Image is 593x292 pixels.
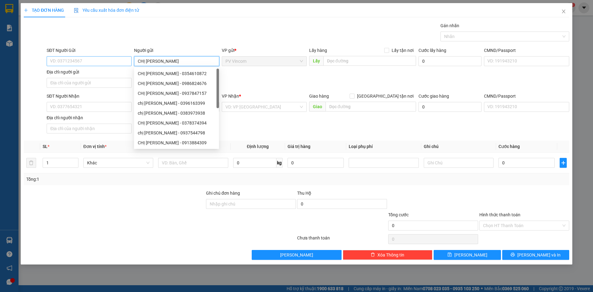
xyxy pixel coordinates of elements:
label: Cước lấy hàng [418,48,446,53]
span: save [448,252,452,257]
button: delete [26,158,36,168]
div: CMND/Passport [484,93,569,99]
span: Khác [87,158,149,167]
span: printer [511,252,515,257]
div: Chưa thanh toán [296,235,388,245]
div: CHỊ [PERSON_NAME] - 0986824676 [138,80,215,87]
input: Ghi Chú [424,158,494,168]
div: chị [PERSON_NAME] - 0383973938 [138,110,215,116]
span: close [561,9,566,14]
div: Tổng: 1 [26,176,229,183]
label: Gán nhãn [440,23,459,28]
div: Địa chỉ người nhận [47,114,132,121]
input: Ghi chú đơn hàng [206,199,296,209]
span: Thu Hộ [297,191,311,196]
input: Địa chỉ của người gửi [47,78,132,88]
span: Giao hàng [309,94,329,99]
span: Lấy hàng [309,48,327,53]
span: Tổng cước [388,212,409,217]
div: CHỊ TRINH - 0937847157 [134,88,219,98]
div: CHỊ TRINH - 0378374394 [134,118,219,128]
span: VP Nhận [222,94,239,99]
input: Địa chỉ của người nhận [47,124,132,133]
span: [PERSON_NAME] và In [517,252,561,258]
button: Close [555,3,572,20]
div: CHỊ TRINH - 0913884309 [134,138,219,148]
span: [PERSON_NAME] [454,252,487,258]
span: Giá trị hàng [288,144,310,149]
span: plus [24,8,28,12]
button: [PERSON_NAME] [252,250,342,260]
span: Đơn vị tính [83,144,107,149]
span: Định lượng [247,144,269,149]
th: Ghi chú [421,141,496,153]
button: plus [560,158,566,168]
span: TẠO ĐƠN HÀNG [24,8,64,13]
input: VD: Bàn, Ghế [158,158,228,168]
input: Dọc đường [326,102,416,112]
label: Cước giao hàng [418,94,449,99]
div: CMND/Passport [484,47,569,54]
div: SĐT Người Gửi [47,47,132,54]
label: Ghi chú đơn hàng [206,191,240,196]
span: Xóa Thông tin [377,252,404,258]
span: [PERSON_NAME] [280,252,313,258]
div: CHỊ [PERSON_NAME] - 0937847157 [138,90,215,97]
span: Cước hàng [498,144,520,149]
input: Cước lấy hàng [418,56,482,66]
div: chị trinh - 0383973938 [134,108,219,118]
input: Dọc đường [323,56,416,66]
div: VP gửi [222,47,307,54]
label: Hình thức thanh toán [479,212,520,217]
span: Lấy [309,56,323,66]
img: icon [74,8,79,13]
input: Cước giao hàng [418,102,482,112]
input: 0 [288,158,344,168]
button: save[PERSON_NAME] [434,250,501,260]
span: Lấy tận nơi [389,47,416,54]
span: Yêu cầu xuất hóa đơn điện tử [74,8,139,13]
div: CHỊ [PERSON_NAME] - 0913884309 [138,139,215,146]
div: chị trinh - 0937544798 [134,128,219,138]
span: PV Vincom [225,57,303,66]
div: SĐT Người Nhận [47,93,132,99]
div: chị [PERSON_NAME] - 0937544798 [138,129,215,136]
span: [GEOGRAPHIC_DATA] tận nơi [355,93,416,99]
div: CHỊ TRINH - 0354610872 [134,69,219,78]
span: kg [276,158,283,168]
th: Loại phụ phí [346,141,421,153]
span: Giao [309,102,326,112]
div: chị [PERSON_NAME] - 0396163399 [138,100,215,107]
div: CHỊ [PERSON_NAME] - 0354610872 [138,70,215,77]
div: Người gửi [134,47,219,54]
span: SL [43,144,48,149]
div: chị trinh - 0396163399 [134,98,219,108]
div: Địa chỉ người gửi [47,69,132,75]
div: CHỊ TRINH - 0986824676 [134,78,219,88]
div: CHỊ [PERSON_NAME] - 0378374394 [138,120,215,126]
span: plus [560,160,566,165]
button: printer[PERSON_NAME] và In [502,250,569,260]
button: deleteXóa Thông tin [343,250,433,260]
span: delete [371,252,375,257]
